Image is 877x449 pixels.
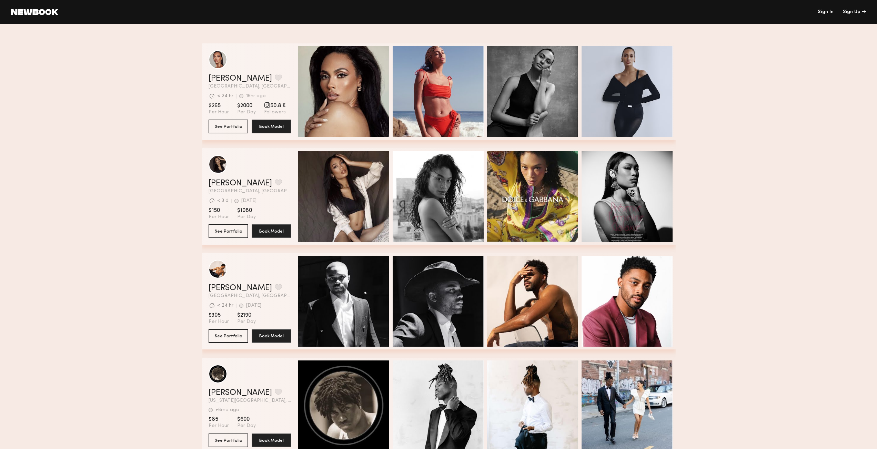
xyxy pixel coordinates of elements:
span: Per Hour [209,214,229,220]
button: Book Model [252,224,291,238]
span: Per Day [237,214,256,220]
button: Book Model [252,329,291,343]
a: [PERSON_NAME] [209,284,272,292]
span: $265 [209,102,229,109]
span: $305 [209,312,229,319]
button: Book Model [252,433,291,447]
span: Followers [264,109,286,115]
button: Book Model [252,120,291,133]
span: $600 [237,416,256,423]
span: $2000 [237,102,256,109]
div: [DATE] [246,303,261,308]
div: Sign Up [843,10,866,14]
div: < 3 d [217,198,229,203]
span: Per Day [237,109,256,115]
span: Per Hour [209,109,229,115]
div: +6mo ago [215,408,239,412]
span: Per Day [237,423,256,429]
div: < 24 hr [217,94,233,99]
span: $150 [209,207,229,214]
div: 16hr ago [246,94,266,99]
span: [GEOGRAPHIC_DATA], [GEOGRAPHIC_DATA] [209,189,291,194]
button: See Portfolio [209,433,248,447]
span: $1080 [237,207,256,214]
a: Sign In [818,10,834,14]
a: [PERSON_NAME] [209,389,272,397]
div: [DATE] [241,198,256,203]
span: [GEOGRAPHIC_DATA], [GEOGRAPHIC_DATA] [209,84,291,89]
button: See Portfolio [209,329,248,343]
span: [US_STATE][GEOGRAPHIC_DATA], [GEOGRAPHIC_DATA] [209,398,291,403]
div: < 24 hr [217,303,233,308]
span: $85 [209,416,229,423]
span: Per Hour [209,423,229,429]
span: Per Day [237,319,256,325]
span: 50.8 K [264,102,286,109]
a: [PERSON_NAME] [209,74,272,83]
button: See Portfolio [209,120,248,133]
button: See Portfolio [209,224,248,238]
span: Per Hour [209,319,229,325]
span: [GEOGRAPHIC_DATA], [GEOGRAPHIC_DATA] [209,294,291,298]
a: [PERSON_NAME] [209,179,272,187]
span: $2190 [237,312,256,319]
